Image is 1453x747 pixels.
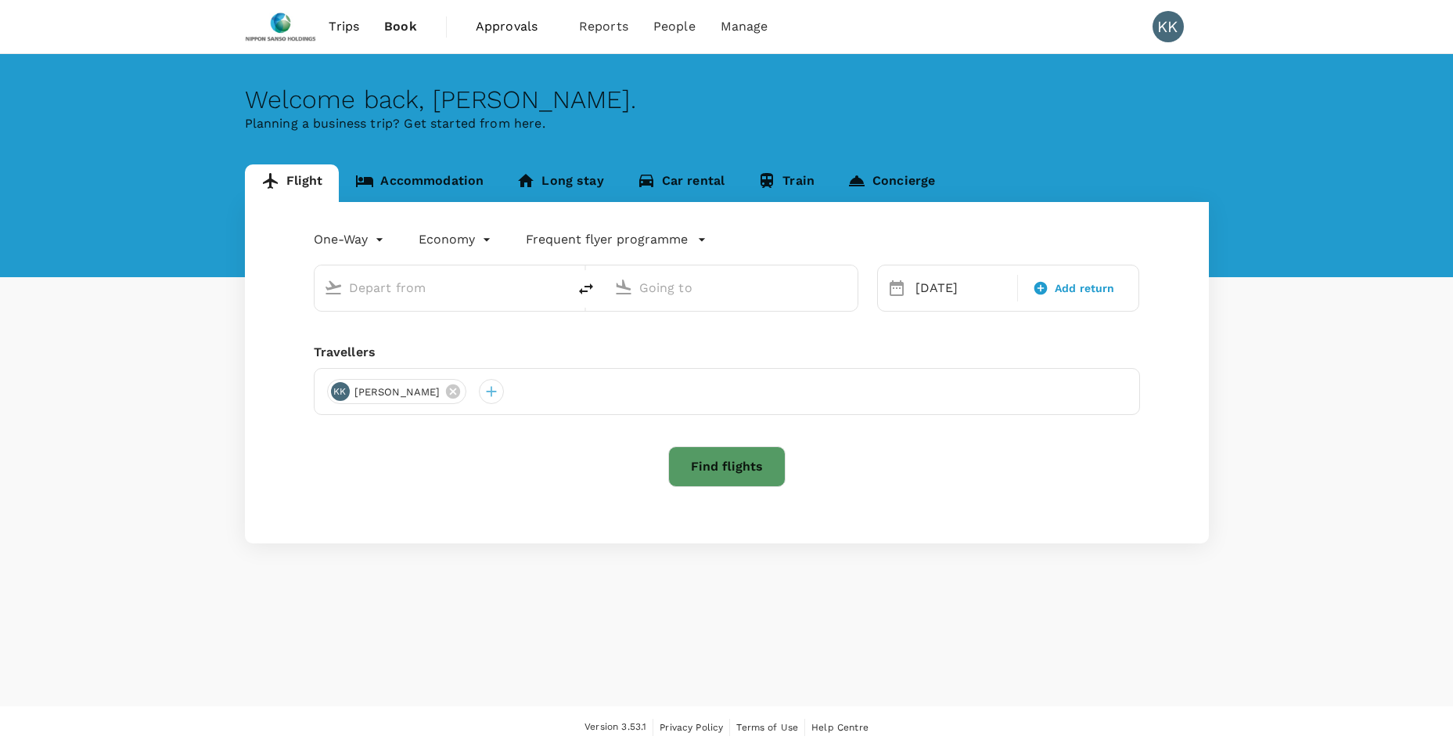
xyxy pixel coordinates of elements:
[500,164,620,202] a: Long stay
[314,227,387,252] div: One-Way
[584,720,646,735] span: Version 3.53.1
[339,164,500,202] a: Accommodation
[620,164,742,202] a: Car rental
[847,286,850,289] button: Open
[736,719,798,736] a: Terms of Use
[639,276,825,300] input: Going to
[526,230,688,249] p: Frequent flyer programme
[331,382,350,401] div: KK
[831,164,951,202] a: Concierge
[811,722,869,733] span: Help Centre
[736,722,798,733] span: Terms of Use
[245,9,317,44] img: Nippon Sanso Holdings Singapore Pte Ltd
[741,164,831,202] a: Train
[556,286,559,289] button: Open
[1055,280,1115,297] span: Add return
[653,17,696,36] span: People
[314,343,1140,362] div: Travellers
[579,17,628,36] span: Reports
[721,17,768,36] span: Manage
[384,17,417,36] span: Book
[245,114,1209,133] p: Planning a business trip? Get started from here.
[668,446,786,487] button: Find flights
[349,276,534,300] input: Depart from
[567,270,605,308] button: delete
[660,719,723,736] a: Privacy Policy
[1153,11,1184,42] div: KK
[327,379,467,404] div: KK[PERSON_NAME]
[245,85,1209,114] div: Welcome back , [PERSON_NAME] .
[660,722,723,733] span: Privacy Policy
[909,272,1014,304] div: [DATE]
[345,384,450,400] span: [PERSON_NAME]
[476,17,554,36] span: Approvals
[526,230,707,249] button: Frequent flyer programme
[329,17,359,36] span: Trips
[245,164,340,202] a: Flight
[811,719,869,736] a: Help Centre
[419,227,495,252] div: Economy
